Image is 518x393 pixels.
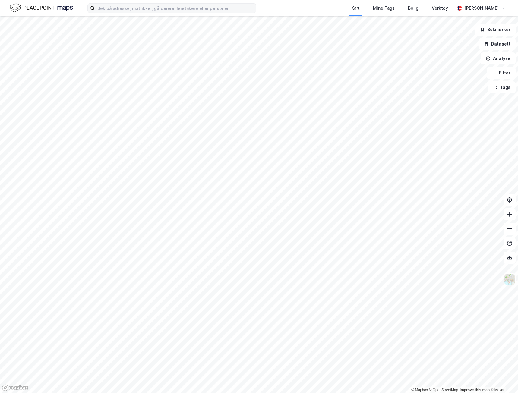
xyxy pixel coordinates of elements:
[432,5,448,12] div: Verktøy
[351,5,360,12] div: Kart
[487,67,516,79] button: Filter
[475,24,516,36] button: Bokmerker
[95,4,256,13] input: Søk på adresse, matrikkel, gårdeiere, leietakere eller personer
[411,388,428,392] a: Mapbox
[408,5,419,12] div: Bolig
[429,388,458,392] a: OpenStreetMap
[488,81,516,93] button: Tags
[2,384,28,391] a: Mapbox homepage
[479,38,516,50] button: Datasett
[464,5,499,12] div: [PERSON_NAME]
[373,5,395,12] div: Mine Tags
[488,364,518,393] iframe: Chat Widget
[488,364,518,393] div: Kontrollprogram for chat
[10,3,73,13] img: logo.f888ab2527a4732fd821a326f86c7f29.svg
[504,274,515,285] img: Z
[460,388,490,392] a: Improve this map
[481,52,516,64] button: Analyse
